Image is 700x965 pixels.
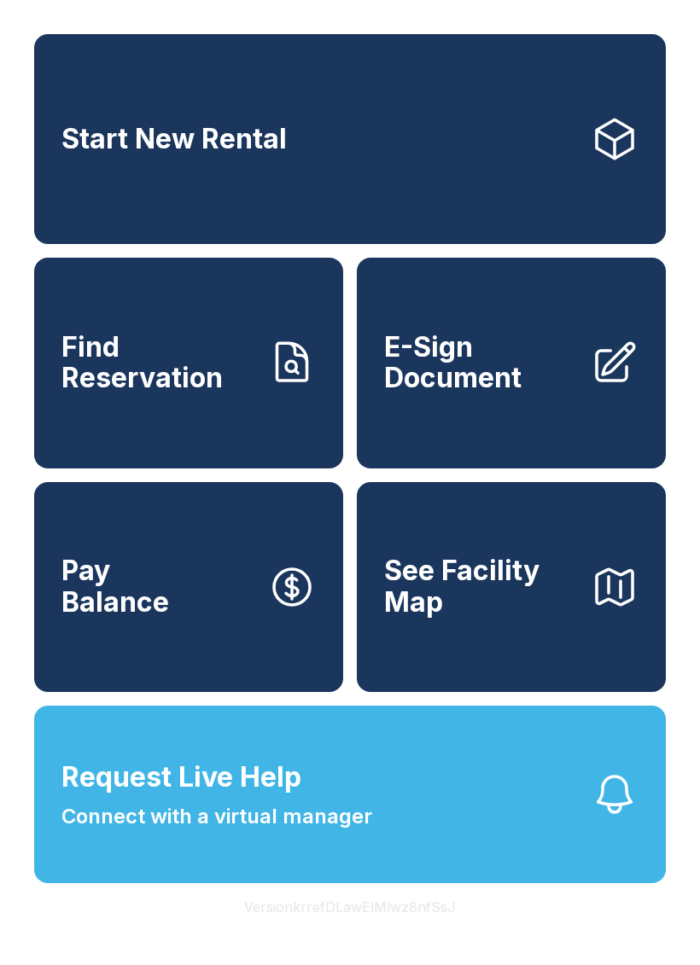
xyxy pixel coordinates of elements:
a: Start New Rental [34,34,666,244]
span: See Facility Map [384,555,577,618]
button: VersionkrrefDLawElMlwz8nfSsJ [230,883,470,931]
a: E-Sign Document [357,258,666,468]
span: Connect with a virtual manager [61,801,372,832]
a: Find Reservation [34,258,343,468]
button: Request Live HelpConnect with a virtual manager [34,706,666,883]
button: See Facility Map [357,482,666,692]
span: Pay Balance [61,555,169,618]
span: Request Live Help [61,757,301,798]
span: Find Reservation [61,332,254,394]
span: Start New Rental [61,124,287,155]
button: PayBalance [34,482,343,692]
span: E-Sign Document [384,332,577,394]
